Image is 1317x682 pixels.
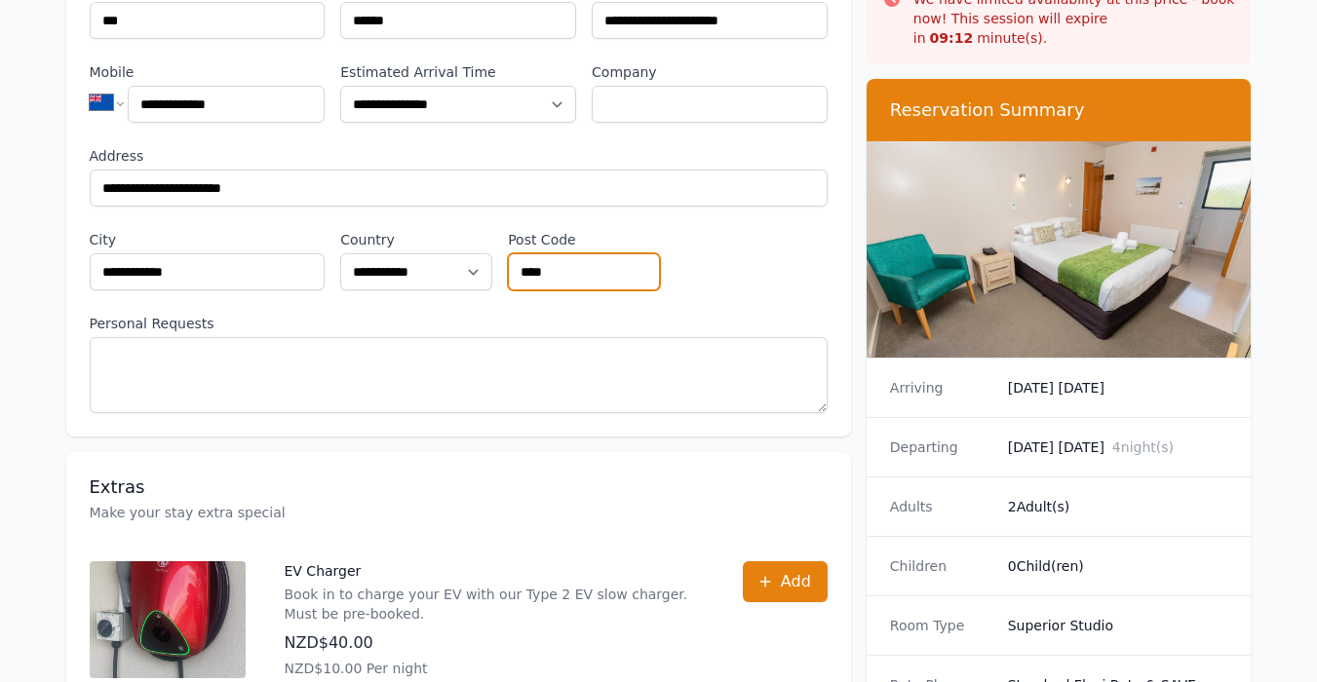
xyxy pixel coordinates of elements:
[90,314,828,333] label: Personal Requests
[90,503,828,522] p: Make your stay extra special
[930,30,974,46] strong: 09 : 12
[890,378,992,398] dt: Arriving
[1008,378,1228,398] dd: [DATE] [DATE]
[90,146,828,166] label: Address
[592,62,828,82] label: Company
[508,230,660,249] label: Post Code
[1008,616,1228,635] dd: Superior Studio
[743,561,828,602] button: Add
[285,585,704,624] p: Book in to charge your EV with our Type 2 EV slow charger. Must be pre-booked.
[1008,556,1228,576] dd: 0 Child(ren)
[340,230,492,249] label: Country
[90,62,326,82] label: Mobile
[867,141,1252,358] img: Superior Studio
[781,570,811,593] span: Add
[340,62,576,82] label: Estimated Arrival Time
[285,561,704,581] p: EV Charger
[285,659,704,678] p: NZD$10.00 Per night
[90,561,246,678] img: EV Charger
[890,616,992,635] dt: Room Type
[890,556,992,576] dt: Children
[890,497,992,516] dt: Adults
[890,98,1228,122] h3: Reservation Summary
[90,230,326,249] label: City
[1008,437,1228,457] dd: [DATE] [DATE]
[285,631,704,655] p: NZD$40.00
[1112,439,1174,455] span: 4 night(s)
[90,475,828,499] h3: Extras
[890,437,992,457] dt: Departing
[1008,497,1228,516] dd: 2 Adult(s)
